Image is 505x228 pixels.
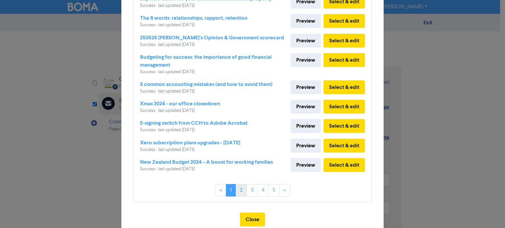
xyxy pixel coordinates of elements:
[140,158,273,166] div: New Zealand Budget 2024 – A boost for working families
[140,69,286,75] div: Success · last updated [DATE]
[324,14,365,28] button: Select & edit
[140,88,273,94] div: Success · last updated [DATE]
[140,100,220,108] div: Xmas 2024 - our office closedown
[140,42,284,48] div: Success · last updated [DATE]
[140,127,248,133] div: Success · last updated [DATE]
[140,53,286,69] div: Budgeting for success: the importance of good financial management
[140,108,220,114] div: Success · last updated [DATE]
[324,80,365,94] button: Select & edit
[226,184,236,197] a: Page 1 is your current page
[324,34,365,48] button: Select & edit
[140,166,273,172] div: Success · last updated [DATE]
[140,14,248,22] div: The R words: relationships, rapport, retention
[236,184,247,197] a: Page 2
[291,53,321,67] a: Preview
[247,184,258,197] a: Page 3
[140,139,240,147] div: Xero subscription plans upgrades - [DATE]
[291,100,321,114] a: Preview
[421,157,505,228] iframe: Chat Widget
[140,22,248,28] div: Success · last updated [DATE]
[291,14,321,28] a: Preview
[257,184,269,197] a: Page 4
[324,53,365,67] button: Select & edit
[140,3,272,9] div: Success · last updated [DATE]
[291,119,321,133] a: Preview
[324,119,365,133] button: Select & edit
[140,80,273,88] div: 5 common accounting mistakes (and how to avoid them)
[291,139,321,153] a: Preview
[291,34,321,48] a: Preview
[291,158,321,172] a: Preview
[240,213,265,226] button: Close
[324,139,365,153] button: Select & edit
[324,158,365,172] button: Select & edit
[268,184,279,197] a: Page 5
[324,100,365,114] button: Select & edit
[140,34,284,42] div: 250526 [PERSON_NAME]'s Opinion & Government scorecard
[140,147,240,153] div: Success · last updated [DATE]
[279,184,290,197] a: »
[291,80,321,94] a: Preview
[140,119,248,127] div: E-signing switch from CCH to Adobe Acrobat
